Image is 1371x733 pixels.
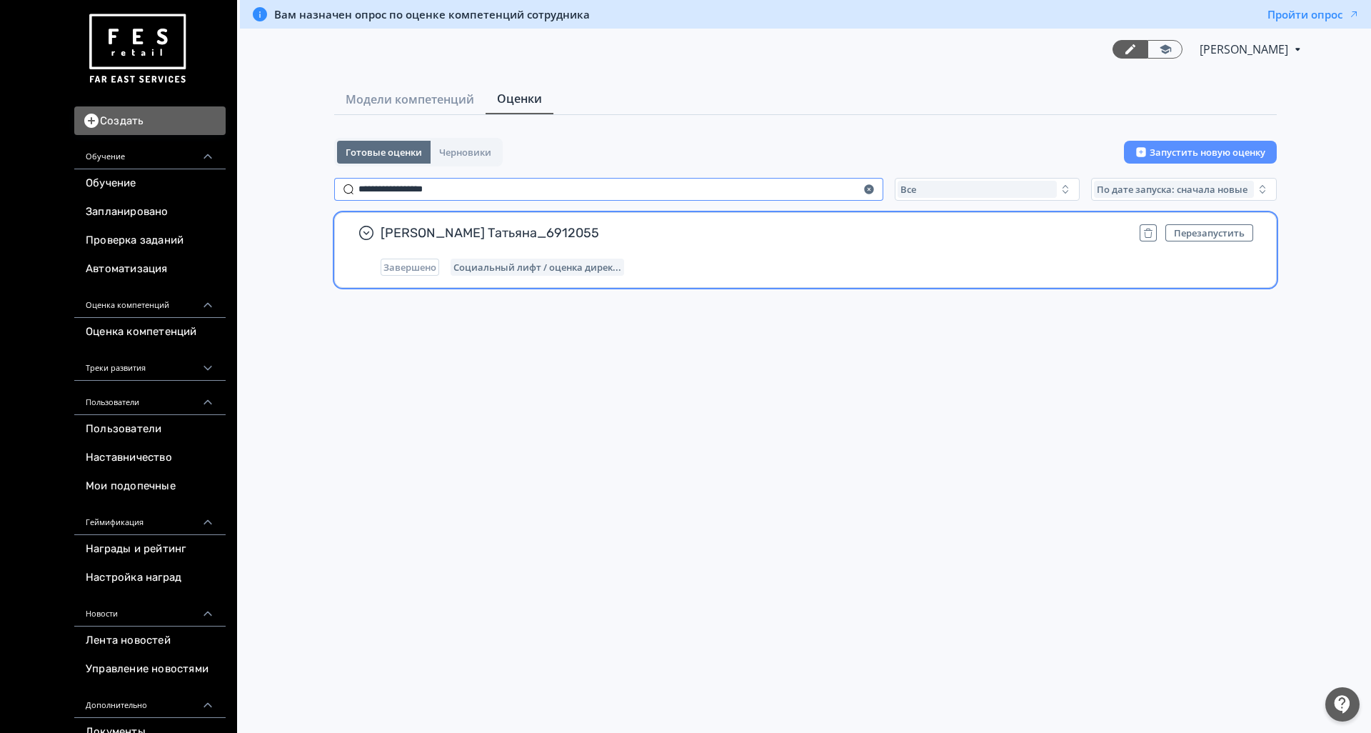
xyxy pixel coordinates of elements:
span: Оценки [497,90,542,107]
a: Обучение [74,169,226,198]
div: Дополнительно [74,684,226,718]
div: Оценка компетенций [74,284,226,318]
button: Перезапустить [1165,224,1253,241]
a: Запланировано [74,198,226,226]
button: Создать [74,106,226,135]
span: Светлана Илюхина [1200,41,1290,58]
img: https://files.teachbase.ru/system/account/57463/logo/medium-936fc5084dd2c598f50a98b9cbe0469a.png [86,9,189,89]
div: Пользователи [74,381,226,415]
a: Награды и рейтинг [74,535,226,564]
button: Запустить новую оценку [1124,141,1277,164]
a: Пользователи [74,415,226,444]
span: Вам назначен опрос по оценке компетенций сотрудника [274,7,590,21]
a: Лента новостей [74,627,226,655]
button: Готовые оценки [337,141,431,164]
a: Управление новостями [74,655,226,684]
button: Черновики [431,141,500,164]
span: Все [900,184,916,195]
a: Наставничество [74,444,226,472]
a: Мои подопечные [74,472,226,501]
a: Переключиться в режим ученика [1147,40,1182,59]
a: Оценка компетенций [74,318,226,346]
div: Новости [74,592,226,627]
span: Завершено [383,261,436,273]
a: Автоматизация [74,255,226,284]
button: По дате запуска: сначала новые [1091,178,1277,201]
div: Геймификация [74,501,226,535]
div: Обучение [74,135,226,169]
div: Треки развития [74,346,226,381]
span: По дате запуска: сначала новые [1097,184,1247,195]
button: Пройти опрос [1267,7,1360,21]
a: Проверка заданий [74,226,226,255]
span: Черновики [439,146,491,158]
span: Готовые оценки [346,146,422,158]
button: Все [895,178,1080,201]
span: Социальный лифт / оценка директора магазина [453,261,621,273]
span: Модели компетенций [346,91,474,108]
span: [PERSON_NAME] Татьяна_6912055 [381,224,1128,241]
a: Настройка наград [74,564,226,592]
